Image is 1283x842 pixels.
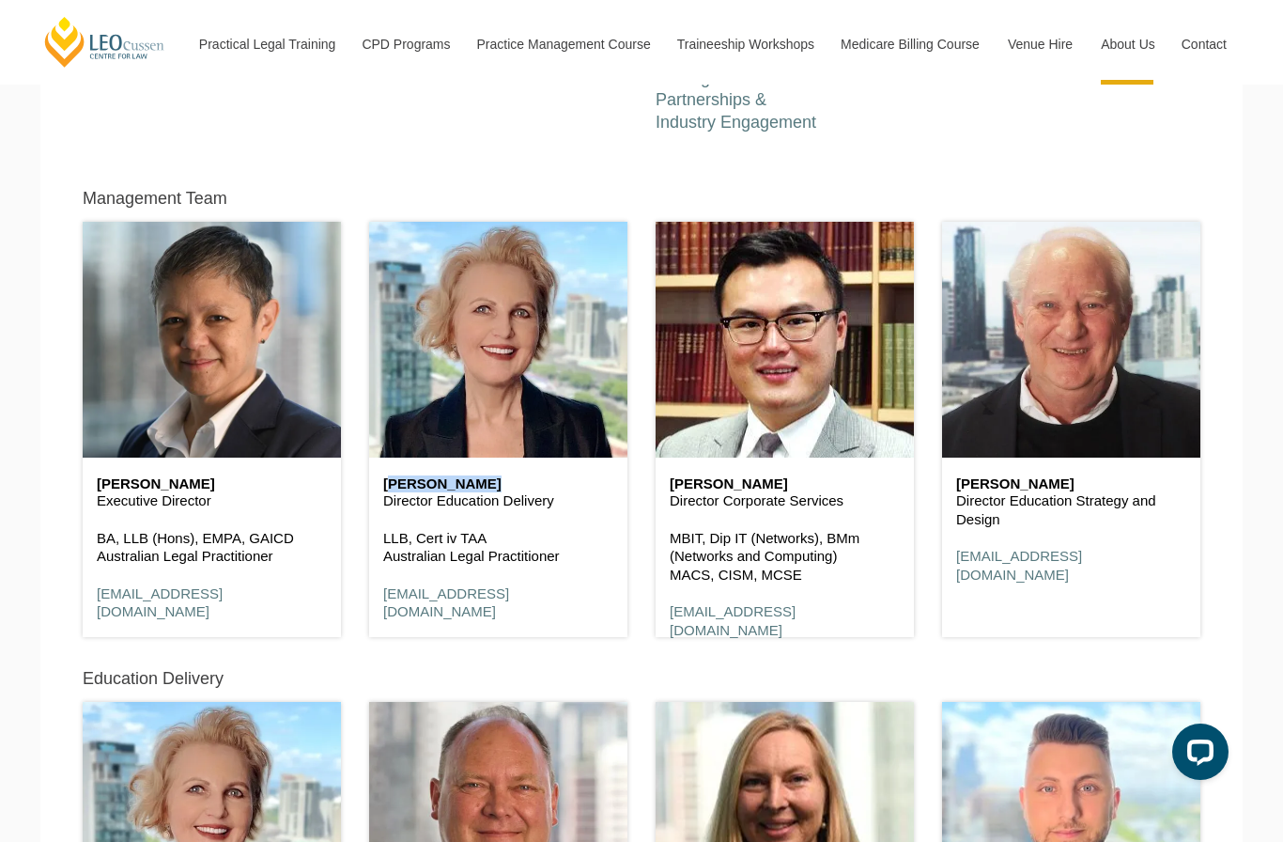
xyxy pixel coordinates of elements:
p: Director Education Strategy and Design [956,491,1186,528]
a: [EMAIL_ADDRESS][DOMAIN_NAME] [383,585,509,620]
a: Strategic Partnerships & Industry Engagement [656,69,816,132]
a: [EMAIL_ADDRESS][DOMAIN_NAME] [670,603,796,638]
a: Traineeship Workshops [663,4,827,85]
h5: Management Team [83,190,227,209]
h5: Education Delivery [83,670,224,689]
a: [EMAIL_ADDRESS][DOMAIN_NAME] [97,585,223,620]
p: BA, LLB (Hons), EMPA, GAICD Australian Legal Practitioner [97,529,327,566]
a: Contact [1167,4,1241,85]
a: Practical Legal Training [185,4,348,85]
p: Director Education Delivery [383,491,613,510]
h6: [PERSON_NAME] [383,476,613,492]
p: Director Corporate Services [670,491,900,510]
a: Medicare Billing Course [827,4,994,85]
a: CPD Programs [348,4,462,85]
p: MBIT, Dip IT (Networks), BMm (Networks and Computing) MACS, CISM, MCSE [670,529,900,585]
a: [PERSON_NAME] Centre for Law [42,15,167,69]
h6: [PERSON_NAME] [97,476,327,492]
p: Executive Director [97,491,327,510]
a: [EMAIL_ADDRESS][DOMAIN_NAME] [956,548,1082,583]
h6: [PERSON_NAME] [670,476,900,492]
a: Practice Management Course [463,4,663,85]
h6: [PERSON_NAME] [956,476,1186,492]
iframe: LiveChat chat widget [1157,716,1236,795]
p: LLB, Cert iv TAA Australian Legal Practitioner [383,529,613,566]
a: Venue Hire [994,4,1087,85]
a: About Us [1087,4,1167,85]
